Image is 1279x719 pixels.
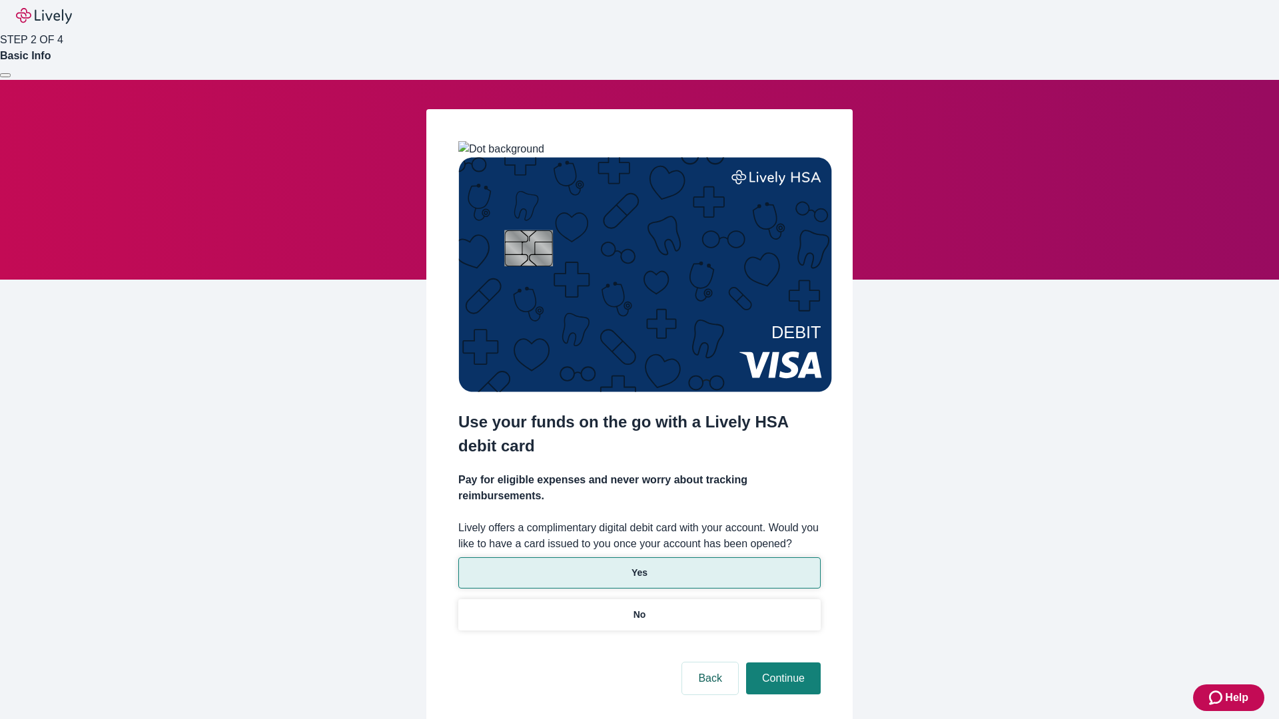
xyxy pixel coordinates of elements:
[1193,684,1264,711] button: Zendesk support iconHelp
[458,472,821,504] h4: Pay for eligible expenses and never worry about tracking reimbursements.
[746,662,821,694] button: Continue
[1225,690,1248,706] span: Help
[458,410,821,458] h2: Use your funds on the go with a Lively HSA debit card
[458,141,544,157] img: Dot background
[458,520,821,552] label: Lively offers a complimentary digital debit card with your account. Would you like to have a card...
[682,662,738,694] button: Back
[1209,690,1225,706] svg: Zendesk support icon
[458,557,821,589] button: Yes
[632,566,647,580] p: Yes
[458,599,821,630] button: No
[634,608,646,622] p: No
[16,8,72,24] img: Lively
[458,157,832,392] img: Debit card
